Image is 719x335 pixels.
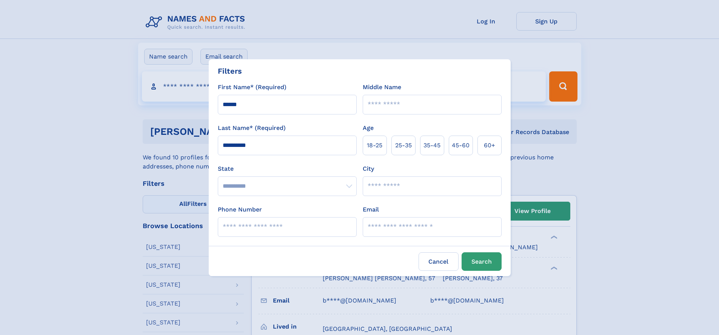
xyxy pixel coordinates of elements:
label: City [363,164,374,173]
label: Phone Number [218,205,262,214]
span: 18‑25 [367,141,382,150]
span: 35‑45 [423,141,440,150]
label: Cancel [419,252,459,271]
label: State [218,164,357,173]
label: Age [363,124,374,133]
label: Last Name* (Required) [218,124,286,133]
button: Search [462,252,502,271]
span: 60+ [484,141,495,150]
label: Email [363,205,379,214]
label: Middle Name [363,83,401,92]
span: 45‑60 [452,141,470,150]
label: First Name* (Required) [218,83,286,92]
span: 25‑35 [395,141,412,150]
div: Filters [218,65,242,77]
